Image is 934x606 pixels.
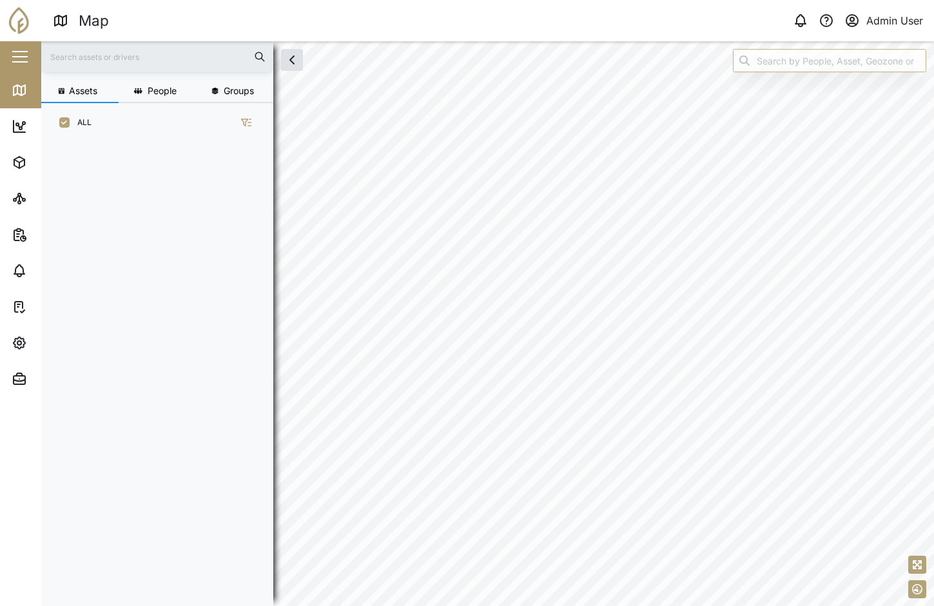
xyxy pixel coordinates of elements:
div: Admin [34,372,72,386]
div: Map [79,10,109,32]
div: Alarms [34,264,73,278]
div: Reports [34,228,77,242]
input: Search assets or drivers [49,47,266,66]
canvas: Map [41,41,934,606]
div: grid [52,138,273,540]
label: ALL [70,117,92,128]
img: Main Logo [6,6,35,35]
span: Groups [224,86,254,95]
div: Dashboard [34,119,92,133]
button: Admin User [843,12,924,30]
div: Settings [34,336,79,350]
div: Map [34,83,63,97]
div: Sites [34,191,64,206]
span: Assets [69,86,97,95]
input: Search by People, Asset, Geozone or Place [733,49,926,72]
div: Tasks [34,300,69,314]
span: People [148,86,177,95]
div: Admin User [866,13,923,29]
div: Assets [34,155,73,170]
